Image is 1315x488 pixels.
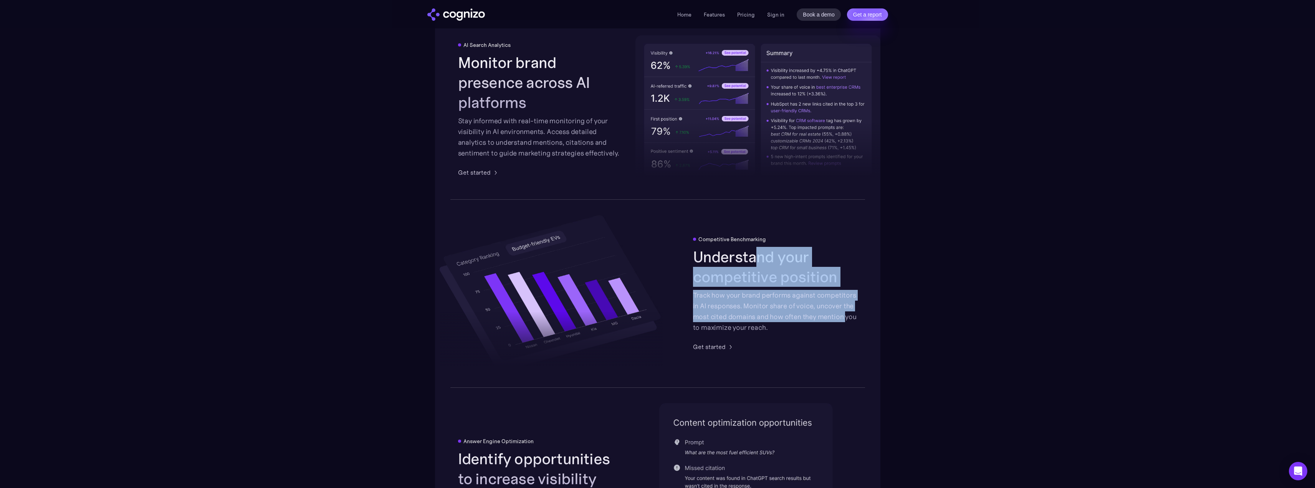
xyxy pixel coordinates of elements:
a: Get a report [847,8,888,21]
a: Sign in [767,10,784,19]
a: Book a demo [797,8,841,21]
div: Get started [693,342,726,351]
div: AI Search Analytics [463,42,511,48]
div: Answer Engine Optimization [463,438,534,444]
a: home [427,8,485,21]
h2: Monitor brand presence across AI platforms [458,53,622,112]
a: Features [704,11,725,18]
div: Competitive Benchmarking [698,236,766,242]
a: Pricing [737,11,755,18]
img: AI visibility metrics performance insights [635,35,880,184]
div: Get started [458,168,491,177]
img: cognizo logo [427,8,485,21]
a: Get started [693,342,735,351]
div: Open Intercom Messenger [1289,462,1307,480]
a: Home [677,11,691,18]
div: Stay informed with real-time monitoring of your visibility in AI environments. Access detailed an... [458,116,622,159]
div: Track how your brand performs against competitors in AI responses. Monitor share of voice, uncove... [693,290,857,333]
a: Get started [458,168,500,177]
h2: Understand your competitive position [693,247,857,287]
